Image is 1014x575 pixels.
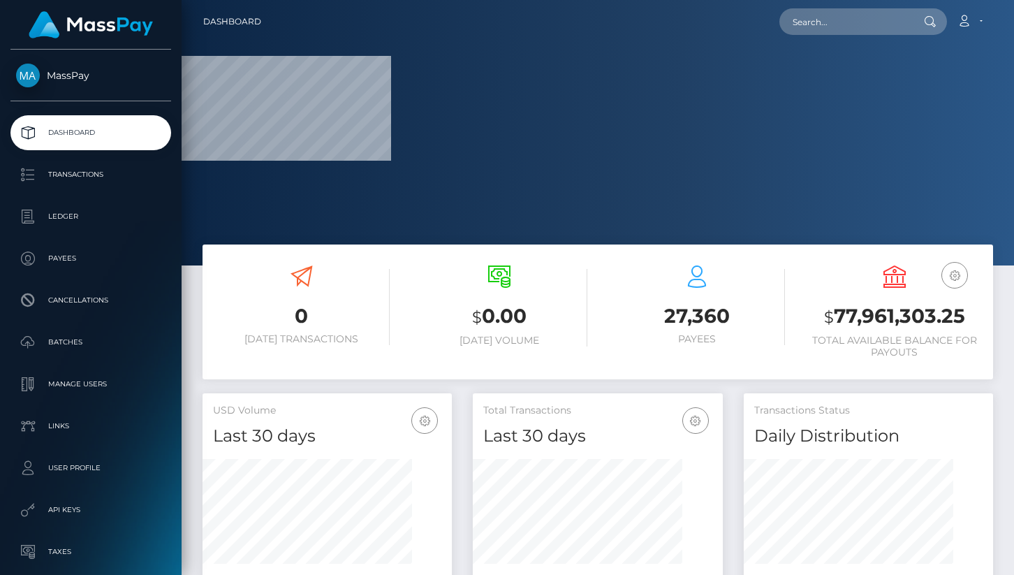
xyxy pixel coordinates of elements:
[10,367,171,402] a: Manage Users
[806,303,983,331] h3: 77,961,303.25
[806,335,983,358] h6: Total Available Balance for Payouts
[203,7,261,36] a: Dashboard
[16,206,166,227] p: Ledger
[10,69,171,82] span: MassPay
[10,325,171,360] a: Batches
[10,241,171,276] a: Payees
[779,8,911,35] input: Search...
[754,424,983,449] h4: Daily Distribution
[16,248,166,269] p: Payees
[16,458,166,479] p: User Profile
[29,11,153,38] img: MassPay Logo
[483,404,712,418] h5: Total Transactions
[16,64,40,87] img: MassPay
[608,333,785,345] h6: Payees
[608,303,785,330] h3: 27,360
[16,500,166,521] p: API Keys
[10,199,171,234] a: Ledger
[10,283,171,318] a: Cancellations
[411,303,587,331] h3: 0.00
[16,416,166,437] p: Links
[10,493,171,527] a: API Keys
[213,424,441,449] h4: Last 30 days
[16,164,166,185] p: Transactions
[16,290,166,311] p: Cancellations
[16,122,166,143] p: Dashboard
[10,115,171,150] a: Dashboard
[16,374,166,395] p: Manage Users
[213,303,390,330] h3: 0
[472,307,482,327] small: $
[483,424,712,449] h4: Last 30 days
[16,332,166,353] p: Batches
[824,307,834,327] small: $
[754,404,983,418] h5: Transactions Status
[411,335,587,347] h6: [DATE] Volume
[16,541,166,562] p: Taxes
[213,333,390,345] h6: [DATE] Transactions
[10,157,171,192] a: Transactions
[10,409,171,444] a: Links
[213,404,441,418] h5: USD Volume
[10,534,171,569] a: Taxes
[10,451,171,486] a: User Profile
